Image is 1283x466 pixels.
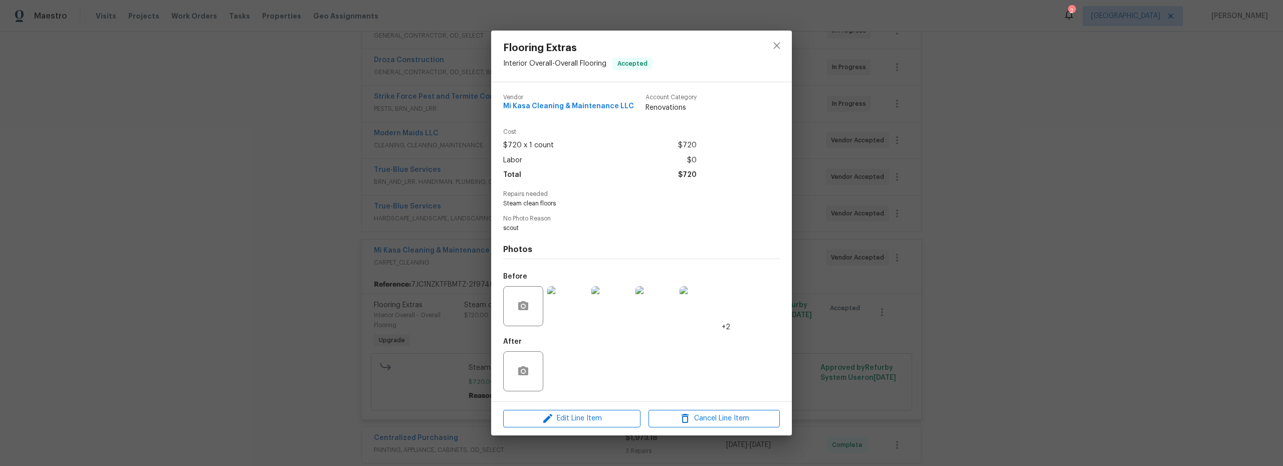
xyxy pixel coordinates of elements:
button: Edit Line Item [503,410,640,427]
span: No Photo Reason [503,215,780,222]
span: Flooring Extras [503,43,653,54]
span: Edit Line Item [506,412,637,425]
span: +2 [722,322,730,332]
span: $720 [678,168,697,182]
span: Interior Overall - Overall Flooring [503,60,606,67]
span: Repairs needed [503,191,780,197]
div: 2 [1068,6,1075,16]
span: $720 x 1 count [503,138,554,153]
span: Account Category [646,94,697,101]
span: Accepted [613,59,652,69]
span: Vendor [503,94,634,101]
span: $720 [678,138,697,153]
button: close [765,34,789,58]
h4: Photos [503,245,780,255]
h5: Before [503,273,527,280]
span: Labor [503,153,522,168]
span: Cancel Line Item [652,412,777,425]
button: Cancel Line Item [649,410,780,427]
span: scout [503,224,752,232]
span: $0 [687,153,697,168]
span: Mi Kasa Cleaning & Maintenance LLC [503,103,634,110]
span: Cost [503,129,697,135]
span: Renovations [646,103,697,113]
h5: After [503,338,522,345]
span: Total [503,168,521,182]
span: Steam clean floors [503,199,752,208]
